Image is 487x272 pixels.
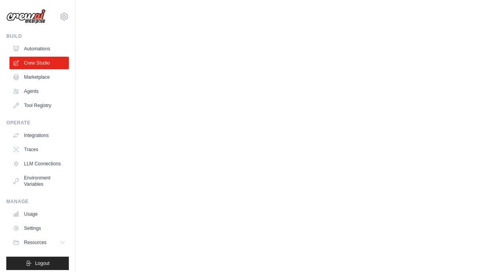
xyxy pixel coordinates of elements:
div: Manage [6,198,69,205]
a: Integrations [9,129,69,142]
a: Environment Variables [9,172,69,191]
a: Tool Registry [9,99,69,112]
a: LLM Connections [9,157,69,170]
a: Settings [9,222,69,235]
a: Usage [9,208,69,220]
a: Traces [9,143,69,156]
a: Automations [9,43,69,55]
div: Operate [6,120,69,126]
img: Logo [6,9,46,24]
span: Resources [24,239,46,246]
a: Agents [9,85,69,98]
button: Logout [6,257,69,270]
button: Resources [9,236,69,249]
a: Crew Studio [9,57,69,69]
span: Logout [35,260,50,266]
a: Marketplace [9,71,69,83]
div: Build [6,33,69,39]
